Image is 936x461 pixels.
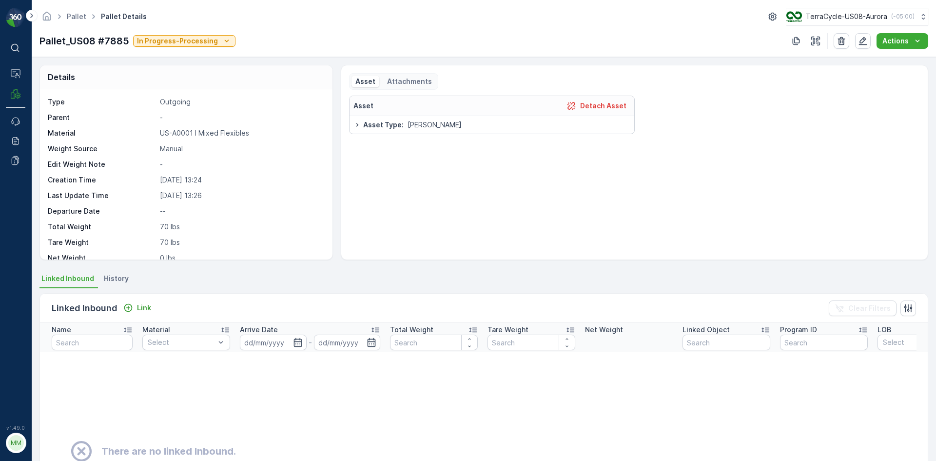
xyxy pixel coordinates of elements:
span: History [104,274,129,283]
button: TerraCycle-US08-Aurora(-05:00) [786,8,928,25]
p: Pallet_US08 #7885 [39,34,129,48]
p: Program ID [780,325,817,335]
input: Search [487,335,575,350]
p: Select [148,338,215,347]
p: Linked Inbound [52,301,117,315]
input: dd/mm/yyyy [240,335,307,350]
p: Outgoing [160,97,322,107]
p: In Progress-Processing [137,36,218,46]
p: Detach Asset [580,101,626,111]
p: Total Weight [390,325,433,335]
p: US-A0001 I Mixed Flexibles [160,128,322,138]
p: Tare Weight [487,325,528,335]
span: Linked Inbound [41,274,94,283]
button: Clear Filters [829,301,897,316]
p: Edit Weight Note [48,160,156,169]
input: Search [390,335,478,350]
p: LOB [877,325,891,335]
p: Material [48,128,156,138]
p: 70 lbs [160,238,322,247]
span: v 1.49.0 [6,425,25,431]
p: - [160,113,322,122]
p: -- [160,206,322,216]
p: [DATE] 13:24 [160,175,322,185]
p: Total Weight [48,222,156,232]
p: - [309,337,312,348]
p: Net Weight [48,253,156,263]
p: 0 lbs [160,253,322,263]
p: Parent [48,113,156,122]
p: - [160,160,322,169]
p: TerraCycle-US08-Aurora [806,12,887,21]
span: Asset Type : [363,120,404,130]
h2: There are no linked Inbound. [101,444,236,459]
p: Material [142,325,170,335]
p: Weight Source [48,144,156,154]
p: [DATE] 13:26 [160,191,322,200]
p: Details [48,71,75,83]
p: Net Weight [585,325,623,335]
p: Link [137,303,151,313]
button: In Progress-Processing [133,35,235,47]
a: Pallet [67,12,86,20]
p: Asset [353,101,373,111]
p: Departure Date [48,206,156,216]
button: Detach Asset [563,100,630,112]
p: Creation Time [48,175,156,185]
p: Last Update Time [48,191,156,200]
input: Search [682,335,770,350]
button: MM [6,433,25,453]
p: Attachments [387,77,432,86]
p: Tare Weight [48,238,156,247]
p: Clear Filters [848,303,891,313]
p: Arrive Date [240,325,278,335]
button: Actions [877,33,928,49]
p: 70 lbs [160,222,322,232]
input: Search [780,335,868,350]
a: Homepage [41,15,52,23]
div: MM [8,435,24,451]
p: Type [48,97,156,107]
p: Asset [355,77,375,86]
p: ( -05:00 ) [891,13,915,20]
p: Manual [160,144,322,154]
img: image_ci7OI47.png [786,11,802,22]
button: Link [119,302,155,314]
p: Name [52,325,71,335]
p: Linked Object [682,325,730,335]
span: Pallet Details [99,12,149,21]
p: Actions [882,36,909,46]
span: [PERSON_NAME] [408,120,462,130]
img: logo [6,8,25,27]
input: Search [52,335,133,350]
input: dd/mm/yyyy [314,335,381,350]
